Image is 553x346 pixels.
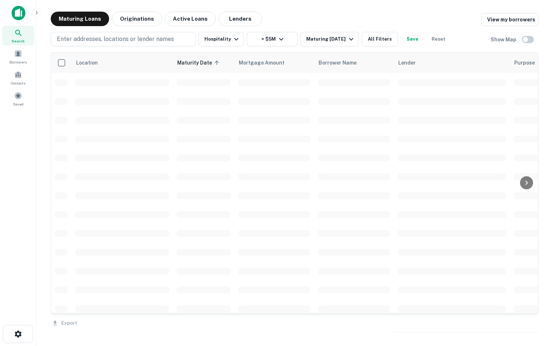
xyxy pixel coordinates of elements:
[514,58,535,67] span: Purpose
[12,38,25,44] span: Search
[306,35,355,44] div: Maturing [DATE]
[199,32,244,46] button: Hospitality
[57,35,174,44] p: Enter addresses, locations or lender names
[11,80,25,86] span: Contacts
[76,58,98,67] span: Location
[362,32,398,46] button: All Filters
[51,12,109,26] button: Maturing Loans
[112,12,162,26] button: Originations
[2,68,34,87] a: Contacts
[517,288,553,323] iframe: Chat Widget
[427,32,450,46] button: Reset
[2,47,34,66] a: Borrowers
[510,53,550,73] th: Purpose
[12,6,25,20] img: capitalize-icon.png
[177,58,221,67] span: Maturity Date
[491,36,517,44] h6: Show Map
[481,13,539,26] a: View my borrowers
[401,32,424,46] button: Save your search to get updates of matches that match your search criteria.
[2,89,34,108] a: Saved
[173,53,234,73] th: Maturity Date
[2,26,34,45] a: Search
[300,32,359,46] button: Maturing [DATE]
[319,58,357,67] span: Borrower Name
[239,58,294,67] span: Mortgage Amount
[51,32,196,46] button: Enter addresses, locations or lender names
[165,12,216,26] button: Active Loans
[9,59,27,65] span: Borrowers
[247,32,298,46] button: > $5M
[394,53,510,73] th: Lender
[219,12,262,26] button: Lenders
[314,53,394,73] th: Borrower Name
[71,53,173,73] th: Location
[398,58,416,67] span: Lender
[234,53,314,73] th: Mortgage Amount
[13,101,24,107] span: Saved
